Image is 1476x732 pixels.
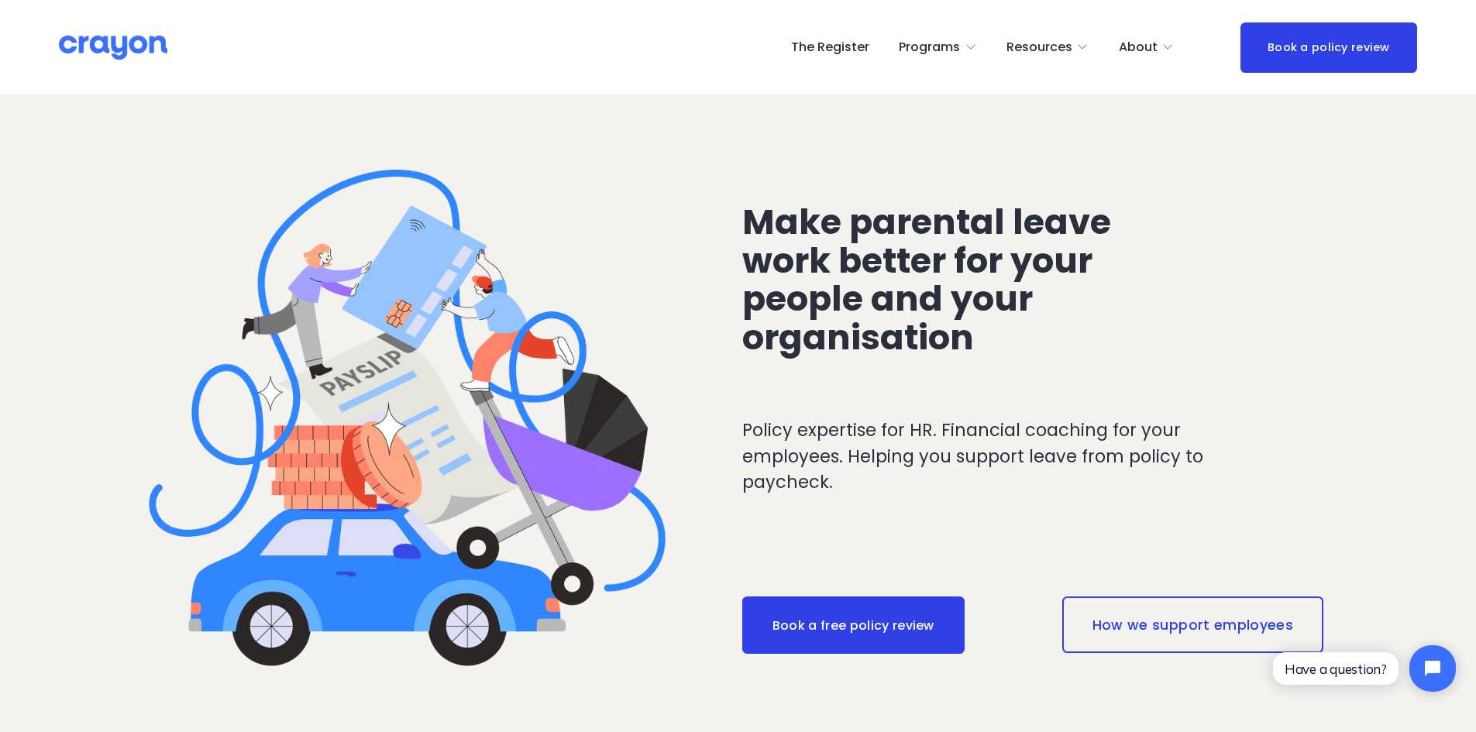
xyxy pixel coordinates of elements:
span: Resources [1006,36,1072,59]
span: Make parental leave work better for your people and your organisation [742,198,1119,363]
a: folder dropdown [899,35,977,60]
a: folder dropdown [1006,35,1089,60]
a: How we support employees [1062,596,1323,652]
span: About [1119,36,1158,59]
a: The Register [791,35,869,60]
span: Programs [899,36,960,59]
a: folder dropdown [1119,35,1175,60]
a: Book a free policy review [742,596,965,654]
iframe: Tidio Chat [1260,632,1469,705]
img: Crayon [59,34,167,61]
a: Book a policy review [1240,22,1417,73]
p: Policy expertise for HR. Financial coaching for your employees. Helping you support leave from po... [742,418,1267,496]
